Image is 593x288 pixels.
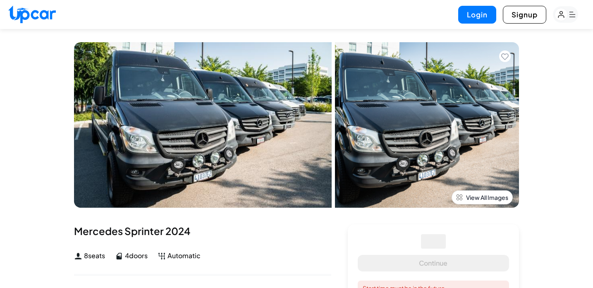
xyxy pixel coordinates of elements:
[335,42,519,208] img: Car Image 1
[503,6,546,24] button: Signup
[84,251,105,261] span: 8 seats
[466,193,508,202] span: View All Images
[74,42,332,208] img: Car
[452,190,513,204] button: View All Images
[458,6,496,24] button: Login
[167,251,201,261] span: Automatic
[499,50,511,62] button: Add to favorites
[8,5,56,23] img: Upcar Logo
[358,255,509,271] button: Continue
[74,224,331,238] div: Mercedes Sprinter 2024
[125,251,148,261] span: 4 doors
